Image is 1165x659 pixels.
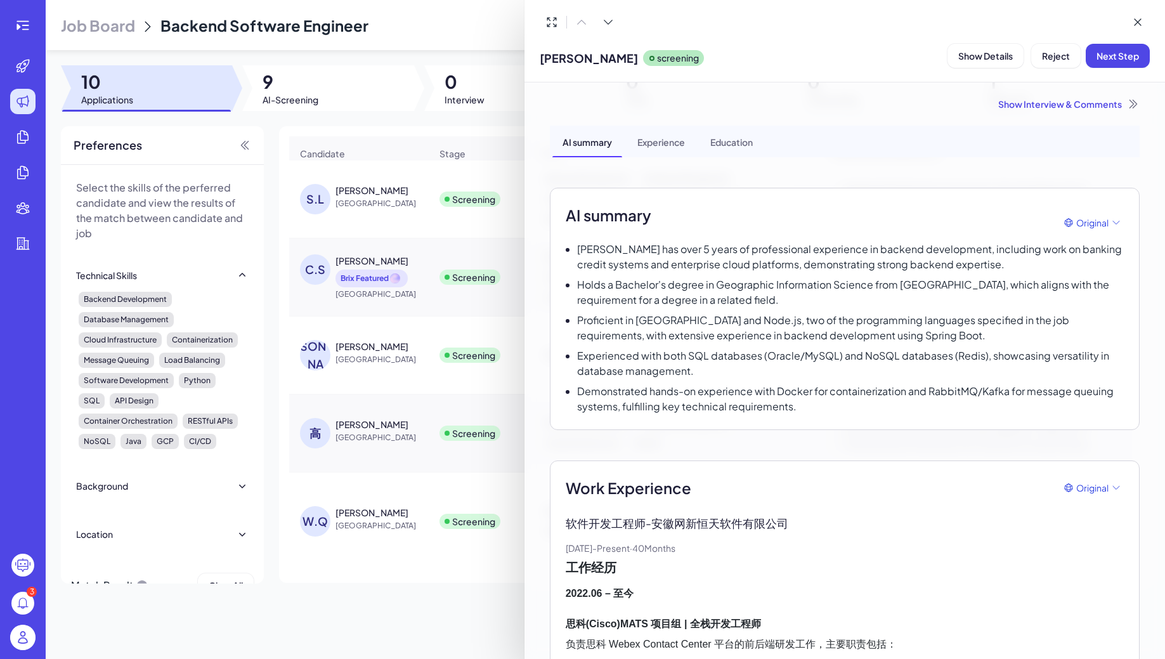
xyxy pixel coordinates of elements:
span: Reject [1042,50,1070,62]
p: Holds a Bachelor's degree in Geographic Information Science from [GEOGRAPHIC_DATA], which aligns ... [577,277,1124,308]
strong: 思科(Cisco)MATS 项目组 | 全栈开发工程师 [566,618,761,629]
p: [DATE] - Present · 40 Months [566,542,1124,555]
p: [PERSON_NAME] has over 5 years of professional experience in backend development, including work ... [577,242,1124,272]
div: Experience [627,126,695,157]
span: Work Experience [566,476,691,499]
p: Proficient in [GEOGRAPHIC_DATA] and Node.js, two of the programming languages specified in the jo... [577,313,1124,343]
div: Education [700,126,763,157]
span: Next Step [1097,50,1139,62]
div: Show Interview & Comments [550,98,1140,110]
p: Demonstrated hands-on experience with Docker for containerization and RabbitMQ/Kafka for message ... [577,384,1124,414]
h3: 工作经历 [566,560,1124,576]
span: Original [1076,481,1109,495]
span: [PERSON_NAME] [540,49,638,67]
span: Show Details [958,50,1013,62]
button: Reject [1031,44,1081,68]
p: Experienced with both SQL databases (Oracle/MySQL) and NoSQL databases (Redis), showcasing versat... [577,348,1124,379]
button: Next Step [1086,44,1150,68]
div: AI summary [552,126,622,157]
button: Show Details [947,44,1024,68]
span: Original [1076,216,1109,230]
strong: 2022.06 – 至今 [566,588,634,599]
h2: AI summary [566,204,651,226]
p: 负责思科 Webex Contact Center 平台的前后端研发工作，主要职责包括： [566,637,1124,652]
p: 软件开发工程师 - 安徽网新恒天软件有限公司 [566,514,1124,532]
p: screening [657,51,699,65]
